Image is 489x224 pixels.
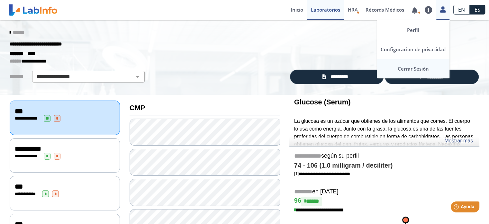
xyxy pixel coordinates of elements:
[444,137,473,145] a: Mostrar más
[377,59,449,78] a: Cerrar Sesión
[294,98,351,106] b: Glucose (Serum)
[294,117,475,171] p: La glucosa es un azúcar que obtienes de los alimentos que comes. El cuerpo lo usa como energía. J...
[348,6,358,13] span: HRA
[377,20,449,40] a: Perfil
[294,188,475,196] h5: en [DATE]
[470,5,485,15] a: ES
[294,162,475,170] h4: 74 - 106 (1.0 milligram / deciliter)
[432,199,482,217] iframe: Help widget launcher
[453,5,470,15] a: EN
[294,171,350,176] a: [1]
[377,40,449,59] a: Configuración de privacidad
[294,152,475,160] h5: según su perfil
[294,197,475,206] h4: 96
[130,104,145,112] b: CMP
